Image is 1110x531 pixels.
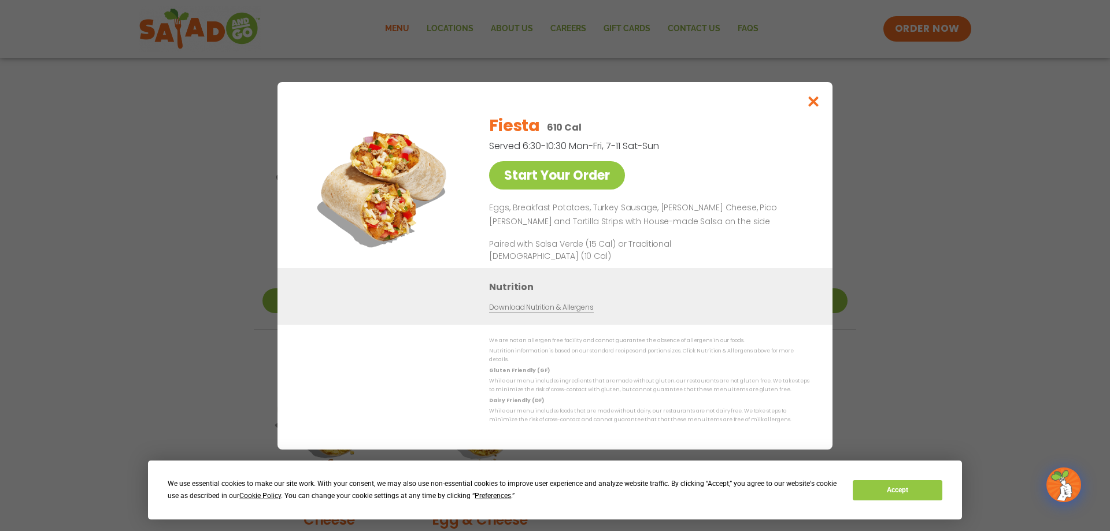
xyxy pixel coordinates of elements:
div: We use essential cookies to make our site work. With your consent, we may also use non-essential ... [168,478,839,502]
p: Nutrition information is based on our standard recipes and portion sizes. Click Nutrition & Aller... [489,347,809,365]
p: Paired with Salsa Verde (15 Cal) or Traditional [DEMOGRAPHIC_DATA] (10 Cal) [489,237,703,262]
p: While our menu includes foods that are made without dairy, our restaurants are not dairy free. We... [489,407,809,425]
a: Download Nutrition & Allergens [489,302,593,313]
h2: Fiesta [489,114,539,138]
strong: Gluten Friendly (GF) [489,366,549,373]
div: Cookie Consent Prompt [148,461,962,519]
span: Cookie Policy [239,492,281,500]
img: Featured product photo for Fiesta [304,105,465,267]
p: While our menu includes ingredients that are made without gluten, our restaurants are not gluten ... [489,377,809,395]
button: Close modal [795,82,832,121]
a: Start Your Order [489,161,625,190]
span: Preferences [475,492,511,500]
p: 610 Cal [547,120,582,135]
p: Eggs, Breakfast Potatoes, Turkey Sausage, [PERSON_NAME] Cheese, Pico [PERSON_NAME] and Tortilla S... [489,201,805,229]
p: Served 6:30-10:30 Mon-Fri, 7-11 Sat-Sun [489,139,749,153]
p: We are not an allergen free facility and cannot guarantee the absence of allergens in our foods. [489,336,809,345]
button: Accept [853,480,942,500]
h3: Nutrition [489,279,815,294]
strong: Dairy Friendly (DF) [489,396,543,403]
img: wpChatIcon [1048,469,1080,501]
